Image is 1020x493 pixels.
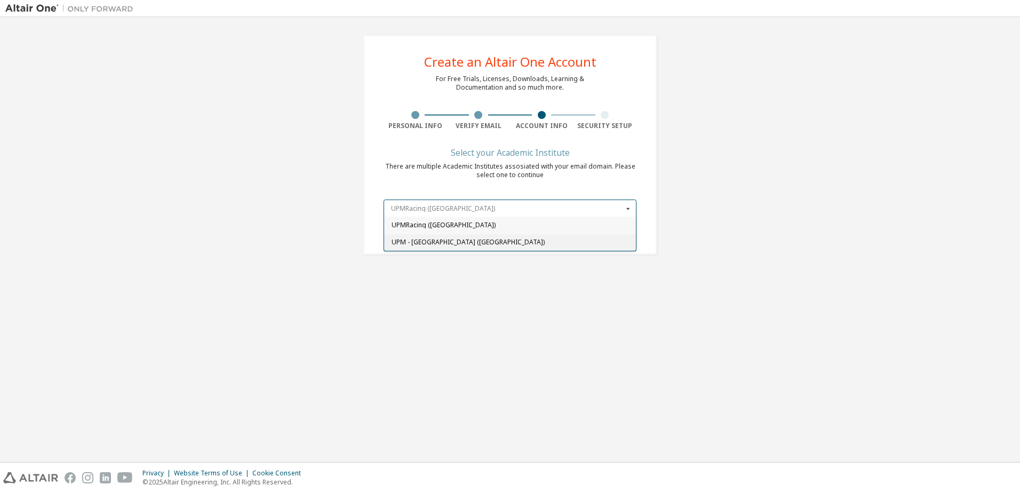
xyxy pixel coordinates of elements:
[142,478,307,487] p: © 2025 Altair Engineering, Inc. All Rights Reserved.
[142,469,174,478] div: Privacy
[436,75,584,92] div: For Free Trials, Licenses, Downloads, Learning & Documentation and so much more.
[117,472,133,483] img: youtube.svg
[392,239,629,245] span: UPM - [GEOGRAPHIC_DATA] ([GEOGRAPHIC_DATA])
[65,472,76,483] img: facebook.svg
[392,222,629,229] span: UPMRacing ([GEOGRAPHIC_DATA])
[384,162,636,179] div: There are multiple Academic Institutes assosiated with your email domain. Please select one to co...
[3,472,58,483] img: altair_logo.svg
[252,469,307,478] div: Cookie Consent
[384,122,447,130] div: Personal Info
[573,122,637,130] div: Security Setup
[174,469,252,478] div: Website Terms of Use
[510,122,573,130] div: Account Info
[447,122,511,130] div: Verify Email
[82,472,93,483] img: instagram.svg
[100,472,111,483] img: linkedin.svg
[451,149,570,156] div: Select your Academic Institute
[424,55,596,68] div: Create an Altair One Account
[5,3,139,14] img: Altair One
